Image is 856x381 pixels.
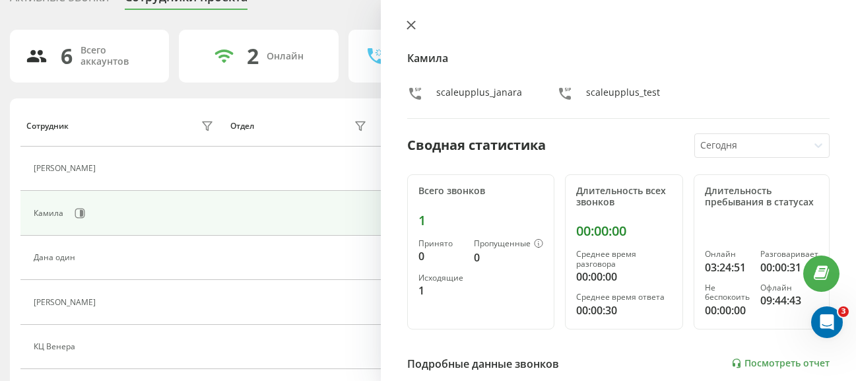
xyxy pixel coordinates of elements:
[418,248,463,264] div: 0
[418,273,463,283] div: Исходящие
[760,283,818,293] div: Офлайн
[576,250,672,269] div: Среднее время разговора
[576,223,672,239] div: 00:00:00
[705,250,750,259] div: Онлайн
[576,186,672,208] div: Длительность всех звонков
[586,86,660,105] div: scaleupplus_test
[811,306,843,338] iframe: Intercom live chat
[576,269,672,285] div: 00:00:00
[705,186,818,208] div: Длительность пребывания в статусах
[474,250,543,265] div: 0
[731,358,830,369] a: Посмотреть отчет
[474,239,543,250] div: Пропущенные
[436,86,522,105] div: scaleupplus_janara
[760,260,818,275] div: 00:00:31
[760,293,818,308] div: 09:44:43
[230,121,254,131] div: Отдел
[576,302,672,318] div: 00:00:30
[81,45,153,67] div: Всего аккаунтов
[34,298,99,307] div: [PERSON_NAME]
[407,135,546,155] div: Сводная статистика
[705,260,750,275] div: 03:24:51
[26,121,69,131] div: Сотрудник
[247,44,259,69] div: 2
[576,293,672,302] div: Среднее время ответа
[34,209,67,218] div: Камила
[418,186,543,197] div: Всего звонков
[34,342,79,351] div: КЦ Венера
[407,356,559,372] div: Подробные данные звонков
[838,306,849,317] span: 3
[34,164,99,173] div: [PERSON_NAME]
[34,253,79,262] div: Дана один
[418,239,463,248] div: Принято
[418,213,543,228] div: 1
[407,50,830,66] h4: Камила
[61,44,73,69] div: 6
[418,283,463,298] div: 1
[705,302,750,318] div: 00:00:00
[760,250,818,259] div: Разговаривает
[705,283,750,302] div: Не беспокоить
[267,51,304,62] div: Онлайн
